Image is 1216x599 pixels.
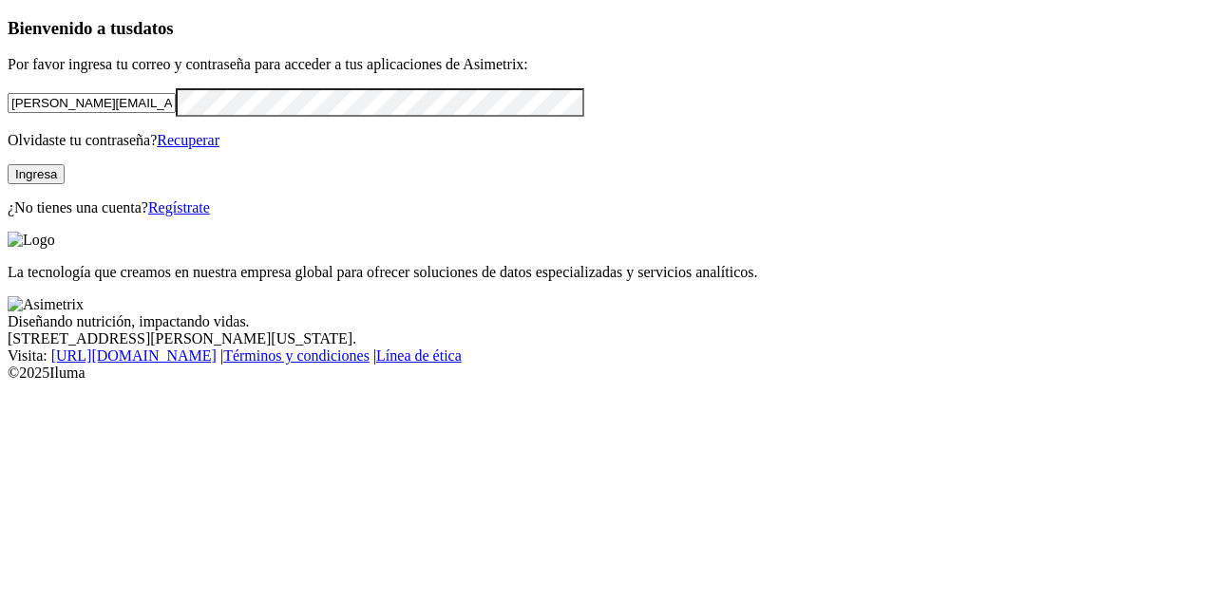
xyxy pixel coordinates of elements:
[133,18,174,38] span: datos
[8,56,1208,73] p: Por favor ingresa tu correo y contraseña para acceder a tus aplicaciones de Asimetrix:
[8,296,84,313] img: Asimetrix
[8,313,1208,330] div: Diseñando nutrición, impactando vidas.
[157,132,219,148] a: Recuperar
[376,347,462,364] a: Línea de ética
[223,347,370,364] a: Términos y condiciones
[8,264,1208,281] p: La tecnología que creamos en nuestra empresa global para ofrecer soluciones de datos especializad...
[8,365,1208,382] div: © 2025 Iluma
[148,199,210,215] a: Regístrate
[8,18,1208,39] h3: Bienvenido a tus
[8,164,65,184] button: Ingresa
[8,347,1208,365] div: Visita : | |
[8,132,1208,149] p: Olvidaste tu contraseña?
[51,347,217,364] a: [URL][DOMAIN_NAME]
[8,199,1208,216] p: ¿No tienes una cuenta?
[8,93,176,113] input: Tu correo
[8,232,55,249] img: Logo
[8,330,1208,347] div: [STREET_ADDRESS][PERSON_NAME][US_STATE].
